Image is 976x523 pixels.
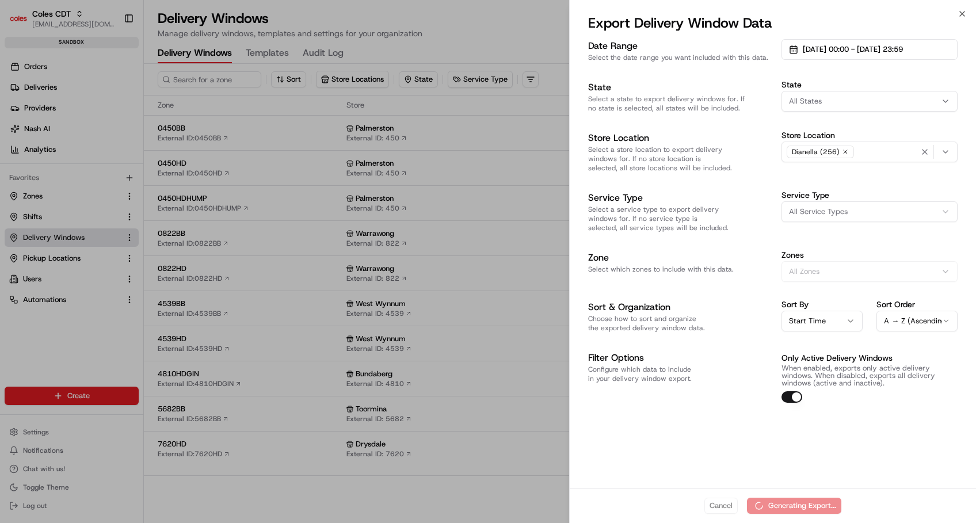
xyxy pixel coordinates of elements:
[81,194,139,204] a: Powered byPylon
[588,351,772,365] h3: Filter Options
[93,162,189,183] a: 💻API Documentation
[12,46,209,64] p: Welcome 👋
[588,145,772,173] p: Select a store location to export delivery windows for. If no store location is selected, all sto...
[588,81,772,94] h3: State
[12,12,35,35] img: Nash
[588,265,772,274] p: Select which zones to include with this data.
[12,110,32,131] img: 1736555255976-a54dd68f-1ca7-489b-9aae-adbdc363a1c4
[39,110,189,121] div: Start new chat
[588,39,772,53] h3: Date Range
[588,365,772,383] p: Configure which data to include in your delivery window export.
[803,44,903,55] span: [DATE] 00:00 - [DATE] 23:59
[781,191,958,199] label: Service Type
[781,251,958,259] label: Zones
[23,167,88,178] span: Knowledge Base
[588,191,772,205] h3: Service Type
[781,131,958,139] label: Store Location
[588,14,958,32] h2: Export Delivery Window Data
[781,353,893,363] label: Only Active Delivery Windows
[588,300,772,314] h3: Sort & Organization
[792,147,840,156] span: Dianella (256)
[30,74,190,86] input: Clear
[97,168,106,177] div: 💻
[781,39,958,60] button: [DATE] 00:00 - [DATE] 23:59
[196,113,209,127] button: Start new chat
[789,96,822,106] span: All States
[109,167,185,178] span: API Documentation
[39,121,146,131] div: We're available if you need us!
[781,300,863,308] label: Sort By
[876,300,958,308] label: Sort Order
[588,314,772,333] p: Choose how to sort and organize the exported delivery window data.
[588,131,772,145] h3: Store Location
[588,94,772,113] p: Select a state to export delivery windows for. If no state is selected, all states will be included.
[12,168,21,177] div: 📗
[588,251,772,265] h3: Zone
[781,142,958,162] button: Dianella (256)
[588,205,772,232] p: Select a service type to export delivery windows for. If no service type is selected, all service...
[588,53,772,62] p: Select the date range you want included with this data.
[7,162,93,183] a: 📗Knowledge Base
[781,365,958,387] p: When enabled, exports only active delivery windows. When disabled, exports all delivery windows (...
[115,195,139,204] span: Pylon
[781,81,958,89] label: State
